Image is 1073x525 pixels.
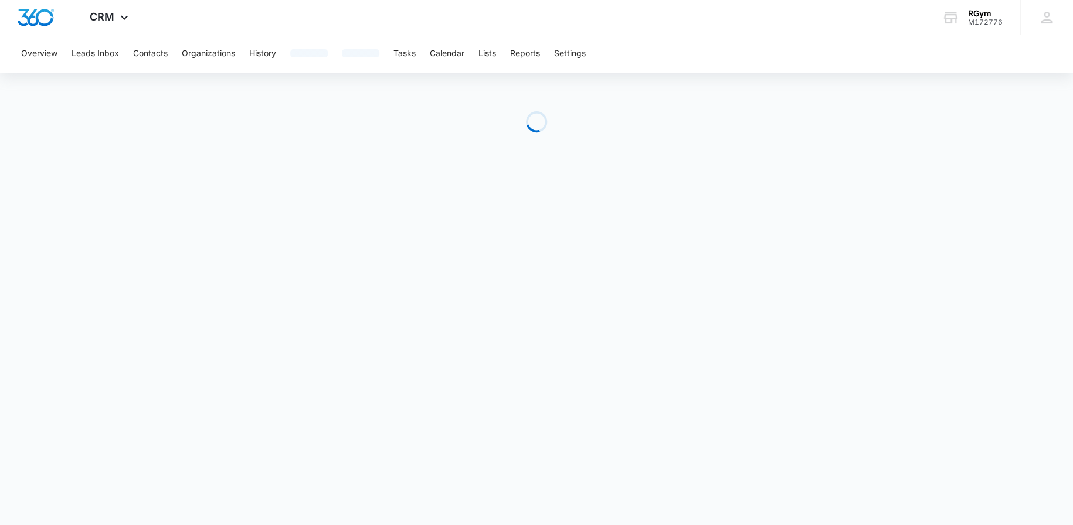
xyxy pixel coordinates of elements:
[968,9,1003,18] div: account name
[968,18,1003,26] div: account id
[72,35,119,73] button: Leads Inbox
[510,35,540,73] button: Reports
[393,35,416,73] button: Tasks
[21,35,57,73] button: Overview
[133,35,168,73] button: Contacts
[554,35,586,73] button: Settings
[478,35,496,73] button: Lists
[249,35,276,73] button: History
[90,11,114,23] span: CRM
[430,35,464,73] button: Calendar
[182,35,235,73] button: Organizations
